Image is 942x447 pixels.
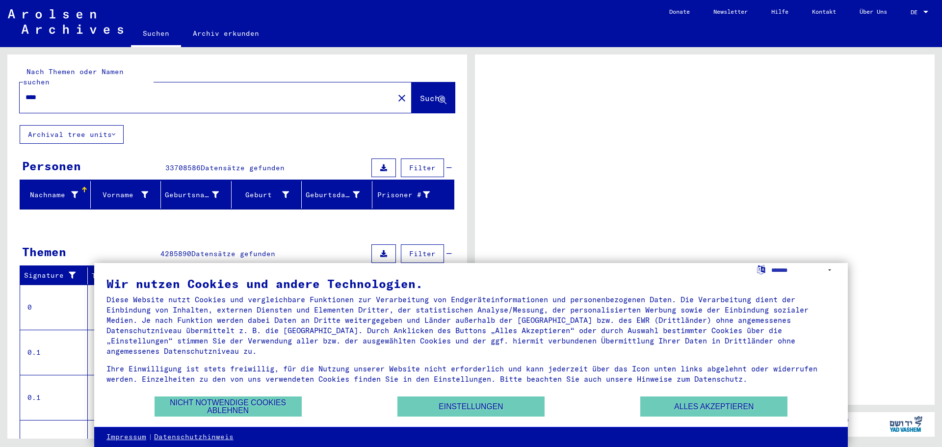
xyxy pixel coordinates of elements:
div: Geburtsname [165,187,231,203]
img: Arolsen_neg.svg [8,9,123,34]
td: 0 [20,285,88,330]
img: yv_logo.png [888,412,924,436]
div: Titel [92,268,445,284]
td: 0.1 [20,375,88,420]
div: Geburtsdatum [306,190,360,200]
a: Archiv erkunden [181,22,271,45]
div: Themen [22,243,66,261]
div: Geburtsdatum [306,187,372,203]
span: 4285890 [160,249,191,258]
span: Filter [409,249,436,258]
mat-icon: close [396,92,408,104]
a: Datenschutzhinweis [154,432,234,442]
button: Clear [392,88,412,107]
mat-header-cell: Geburtsname [161,181,232,209]
mat-header-cell: Geburtsdatum [302,181,372,209]
span: 33708586 [165,163,201,172]
div: Wir nutzen Cookies und andere Technologien. [106,278,836,289]
div: Ihre Einwilligung ist stets freiwillig, für die Nutzung unserer Website nicht erforderlich und ka... [106,364,836,384]
button: Filter [401,244,444,263]
span: Filter [409,163,436,172]
div: Geburt‏ [235,187,302,203]
div: Signature [24,268,90,284]
button: Alles akzeptieren [640,396,787,417]
span: DE [911,9,921,16]
span: Datensätze gefunden [191,249,275,258]
span: Suche [420,93,445,103]
div: Titel [92,271,435,281]
label: Sprache auswählen [756,264,766,274]
div: Vorname [95,190,149,200]
mat-header-cell: Geburt‏ [232,181,302,209]
a: Suchen [131,22,181,47]
span: Datensätze gefunden [201,163,285,172]
div: Signature [24,270,80,281]
mat-header-cell: Prisoner # [372,181,454,209]
button: Suche [412,82,455,113]
div: Nachname [24,190,78,200]
div: Nachname [24,187,90,203]
select: Sprache auswählen [771,263,836,277]
mat-header-cell: Vorname [91,181,161,209]
div: Personen [22,157,81,175]
td: 0.1 [20,330,88,375]
button: Nicht notwendige Cookies ablehnen [155,396,302,417]
div: Diese Website nutzt Cookies und vergleichbare Funktionen zur Verarbeitung von Endgeräteinformatio... [106,294,836,356]
a: Impressum [106,432,146,442]
mat-header-cell: Nachname [20,181,91,209]
button: Archival tree units [20,125,124,144]
div: Prisoner # [376,190,430,200]
mat-label: Nach Themen oder Namen suchen [23,67,124,86]
div: Vorname [95,187,161,203]
button: Einstellungen [397,396,545,417]
div: Geburtsname [165,190,219,200]
div: Prisoner # [376,187,443,203]
button: Filter [401,158,444,177]
div: Geburt‏ [235,190,289,200]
